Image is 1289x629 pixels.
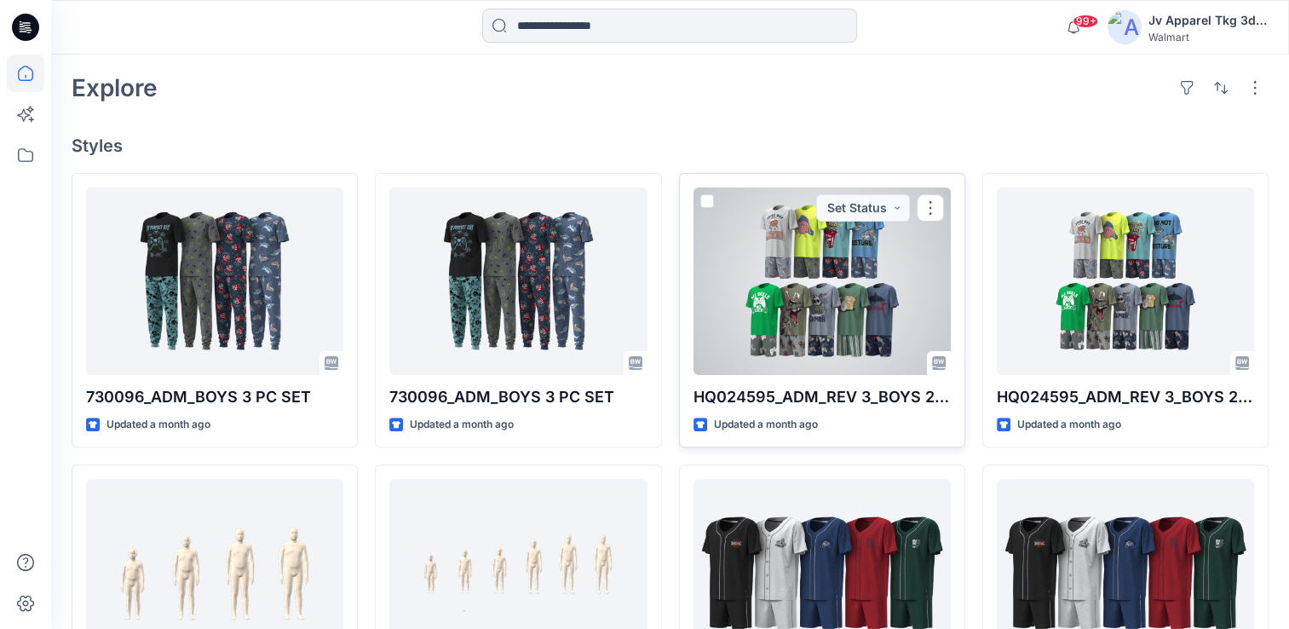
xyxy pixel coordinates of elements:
p: HQ024595_ADM_REV 3_BOYS 2 PC SET [997,385,1254,409]
p: HQ024595_ADM_REV 3_BOYS 2 PC SET [693,385,951,409]
p: 730096_ADM_BOYS 3 PC SET [389,385,647,409]
a: HQ024595_ADM_REV 3_BOYS 2 PC SET [693,188,951,375]
p: Updated a month ago [1017,416,1121,434]
h2: Explore [72,74,158,101]
img: avatar [1108,10,1142,44]
p: 730096_ADM_BOYS 3 PC SET [86,385,343,409]
p: Updated a month ago [410,416,514,434]
span: 99+ [1073,14,1098,28]
p: Updated a month ago [106,416,210,434]
div: Walmart [1148,31,1268,43]
a: 730096_ADM_BOYS 3 PC SET [389,188,647,375]
a: HQ024595_ADM_REV 3_BOYS 2 PC SET [997,188,1254,375]
p: Updated a month ago [714,416,818,434]
h4: Styles [72,136,1269,156]
div: Jv Apparel Tkg 3d Group [1148,10,1268,31]
a: 730096_ADM_BOYS 3 PC SET [86,188,343,375]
